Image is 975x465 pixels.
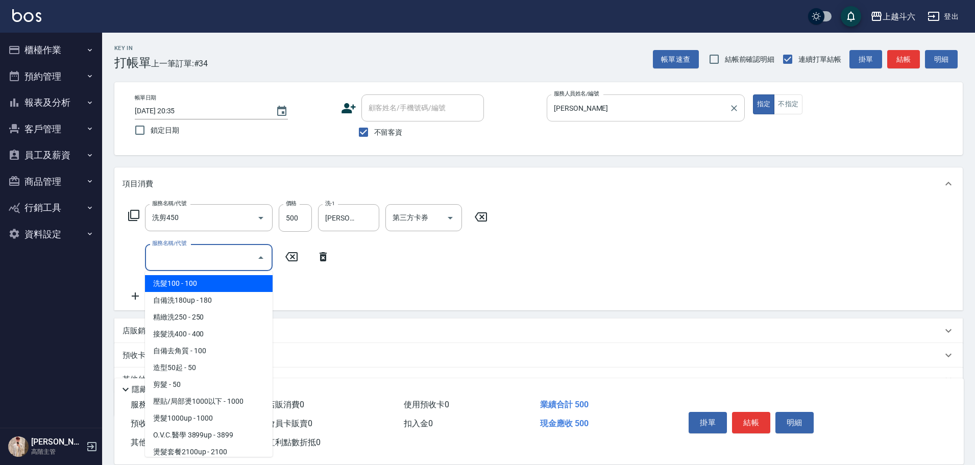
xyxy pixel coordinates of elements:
p: 高階主管 [31,447,83,456]
span: 自備洗180up - 180 [145,292,273,309]
button: 商品管理 [4,168,98,195]
button: 員工及薪資 [4,142,98,168]
span: 不留客資 [374,127,403,138]
p: 預收卡販賣 [123,350,161,361]
button: 掛單 [689,412,727,433]
p: 項目消費 [123,179,153,189]
span: 接髮洗400 - 400 [145,326,273,342]
div: 項目消費 [114,167,963,200]
div: 預收卡販賣 [114,343,963,368]
button: 帳單速查 [653,50,699,69]
button: Open [442,210,458,226]
button: 櫃檯作業 [4,37,98,63]
span: 結帳前確認明細 [725,54,775,65]
input: YYYY/MM/DD hh:mm [135,103,265,119]
button: 不指定 [774,94,802,114]
span: 紅利點數折抵 0 [267,437,321,447]
label: 服務名稱/代號 [152,239,186,247]
span: 洗髮100 - 100 [145,275,273,292]
label: 服務名稱/代號 [152,200,186,207]
span: 連續打單結帳 [798,54,841,65]
span: 服務消費 500 [131,400,177,409]
button: 明細 [925,50,958,69]
span: 業績合計 500 [540,400,589,409]
h3: 打帳單 [114,56,151,70]
button: Open [253,210,269,226]
span: 上一筆訂單:#34 [151,57,208,70]
div: 上越斗六 [883,10,915,23]
button: Close [253,250,269,266]
img: Person [8,436,29,457]
span: 鎖定日期 [151,125,179,136]
span: 自備去角質 - 100 [145,342,273,359]
label: 價格 [286,200,297,207]
span: 燙髮套餐2100up - 2100 [145,444,273,460]
span: O.V.C.醫學 3899up - 3899 [145,427,273,444]
span: 會員卡販賣 0 [267,419,312,428]
span: 精緻洗250 - 250 [145,309,273,326]
p: 隱藏業績明細 [132,384,178,395]
button: 結帳 [887,50,920,69]
button: 報表及分析 [4,89,98,116]
button: 結帳 [732,412,770,433]
span: 燙髮1000up - 1000 [145,410,273,427]
button: 預約管理 [4,63,98,90]
label: 帳單日期 [135,94,156,102]
button: 明細 [775,412,814,433]
span: 其他付款方式 0 [131,437,184,447]
button: 資料設定 [4,221,98,248]
h5: [PERSON_NAME] [31,437,83,447]
button: 行銷工具 [4,194,98,221]
label: 服務人員姓名/編號 [554,90,599,97]
span: 造型50起 - 50 [145,359,273,376]
span: 預收卡販賣 0 [131,419,176,428]
label: 洗-1 [325,200,335,207]
button: 掛單 [849,50,882,69]
span: 現金應收 500 [540,419,589,428]
p: 店販銷售 [123,326,153,336]
button: 客戶管理 [4,116,98,142]
button: 指定 [753,94,775,114]
img: Logo [12,9,41,22]
button: 上越斗六 [866,6,919,27]
span: 剪髮 - 50 [145,376,273,393]
div: 其他付款方式 [114,368,963,392]
button: 登出 [923,7,963,26]
span: 店販消費 0 [267,400,304,409]
button: Clear [727,101,741,115]
span: 扣入金 0 [404,419,433,428]
span: 壓貼/局部燙1000以下 - 1000 [145,393,273,410]
p: 其他付款方式 [123,374,174,385]
div: 店販銷售 [114,319,963,343]
button: Choose date, selected date is 2025-09-06 [270,99,294,124]
button: save [841,6,861,27]
span: 使用預收卡 0 [404,400,449,409]
h2: Key In [114,45,151,52]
